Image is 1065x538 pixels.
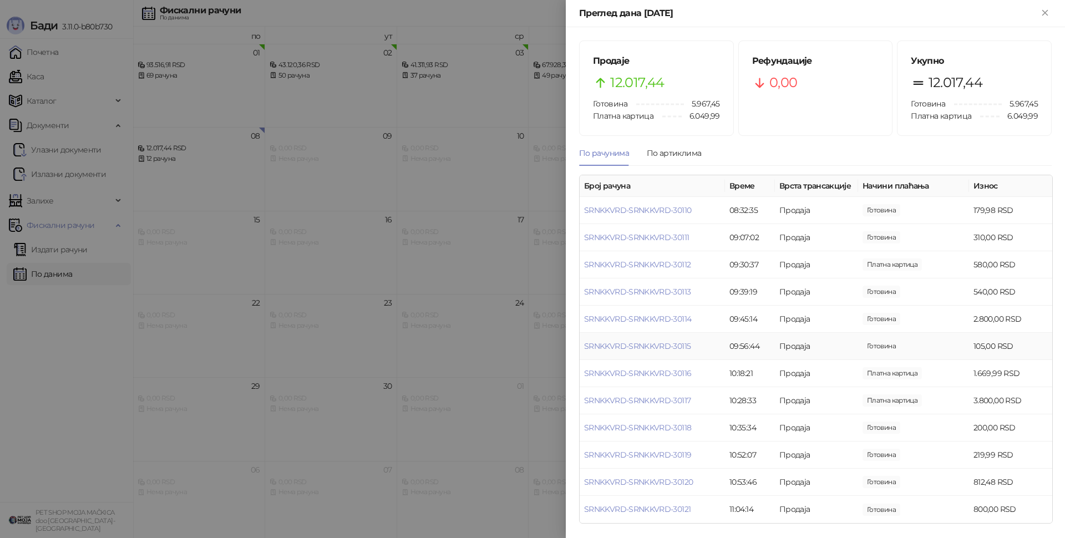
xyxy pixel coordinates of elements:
td: 11:04:14 [725,496,775,523]
td: 09:39:19 [725,278,775,306]
span: 2.000,00 [863,476,900,488]
a: SRNKKVRD-SRNKKVRD-30121 [584,504,691,514]
span: 0,00 [769,72,797,93]
td: Продаја [775,197,858,224]
td: Продаја [775,360,858,387]
td: 219,99 RSD [969,441,1052,469]
td: Продаја [775,496,858,523]
th: Износ [969,175,1052,197]
td: Продаја [775,469,858,496]
span: 2.800,00 [863,313,900,325]
td: 09:56:44 [725,333,775,360]
span: 1.000,00 [863,286,900,298]
td: Продаја [775,387,858,414]
span: 200,00 [863,422,900,434]
td: 200,00 RSD [969,414,1052,441]
td: 10:52:07 [725,441,775,469]
td: 540,00 RSD [969,278,1052,306]
a: SRNKKVRD-SRNKKVRD-30114 [584,314,691,324]
button: Close [1038,7,1052,20]
td: 08:32:35 [725,197,775,224]
td: Продаја [775,224,858,251]
th: Начини плаћања [858,175,969,197]
a: SRNKKVRD-SRNKKVRD-30112 [584,260,691,270]
a: SRNKKVRD-SRNKKVRD-30113 [584,287,691,297]
a: SRNKKVRD-SRNKKVRD-30120 [584,477,693,487]
a: SRNKKVRD-SRNKKVRD-30119 [584,450,691,460]
span: 6.049,99 [682,110,720,122]
span: 520,00 [863,231,900,243]
span: Платна картица [593,111,653,121]
h5: Продаје [593,54,720,68]
span: 179,98 [863,204,900,216]
td: 3.800,00 RSD [969,387,1052,414]
td: Продаја [775,278,858,306]
a: SRNKKVRD-SRNKKVRD-30115 [584,341,691,351]
span: 6.049,99 [1000,110,1038,122]
td: 10:18:21 [725,360,775,387]
td: 310,00 RSD [969,224,1052,251]
span: Готовина [593,99,627,109]
td: 10:28:33 [725,387,775,414]
td: 105,00 RSD [969,333,1052,360]
a: SRNKKVRD-SRNKKVRD-30116 [584,368,691,378]
span: 5.967,45 [684,98,720,110]
a: SRNKKVRD-SRNKKVRD-30111 [584,232,689,242]
a: SRNKKVRD-SRNKKVRD-30118 [584,423,691,433]
a: SRNKKVRD-SRNKKVRD-30110 [584,205,691,215]
span: 1.669,99 [863,367,922,379]
td: 179,98 RSD [969,197,1052,224]
div: По артиклима [647,147,701,159]
td: 2.800,00 RSD [969,306,1052,333]
th: Број рачуна [580,175,725,197]
span: 800,00 [863,504,900,516]
td: 812,48 RSD [969,469,1052,496]
span: 105,00 [863,340,900,352]
th: Врста трансакције [775,175,858,197]
span: 12.017,44 [610,72,664,93]
div: По рачунима [579,147,629,159]
td: 1.669,99 RSD [969,360,1052,387]
th: Време [725,175,775,197]
td: Продаја [775,414,858,441]
div: Преглед дана [DATE] [579,7,1038,20]
td: Продаја [775,441,858,469]
h5: Рефундације [752,54,879,68]
span: Платна картица [911,111,971,121]
td: 800,00 RSD [969,496,1052,523]
span: 580,00 [863,258,922,271]
td: 09:30:37 [725,251,775,278]
td: 09:07:02 [725,224,775,251]
td: 09:45:14 [725,306,775,333]
td: 10:35:34 [725,414,775,441]
a: SRNKKVRD-SRNKKVRD-30117 [584,395,691,405]
span: 5.967,45 [1002,98,1038,110]
span: 3.800,00 [863,394,922,407]
span: Готовина [911,99,945,109]
td: Продаја [775,306,858,333]
span: 219,99 [863,449,900,461]
td: 10:53:46 [725,469,775,496]
span: 12.017,44 [929,72,982,93]
h5: Укупно [911,54,1038,68]
td: 580,00 RSD [969,251,1052,278]
td: Продаја [775,333,858,360]
td: Продаја [775,251,858,278]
